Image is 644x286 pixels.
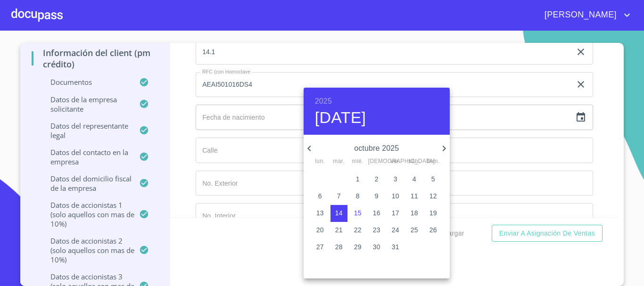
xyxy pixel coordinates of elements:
p: 11 [411,191,418,201]
p: 6 [318,191,322,201]
p: 31 [392,242,399,252]
button: 28 [330,239,347,256]
button: 14 [330,205,347,222]
button: 29 [349,239,366,256]
button: 2025 [315,95,332,108]
p: 12 [429,191,437,201]
button: 27 [312,239,329,256]
p: 16 [373,208,380,218]
p: 22 [354,225,362,235]
button: 18 [406,205,423,222]
button: 26 [425,222,442,239]
p: 19 [429,208,437,218]
span: mar. [330,157,347,166]
p: 14 [335,208,343,218]
button: 11 [406,188,423,205]
p: 17 [392,208,399,218]
button: 17 [387,205,404,222]
button: 6 [312,188,329,205]
button: 22 [349,222,366,239]
p: 7 [337,191,341,201]
button: [DATE] [315,108,366,128]
p: 1 [356,174,360,184]
span: lun. [312,157,329,166]
button: 5 [425,171,442,188]
p: 23 [373,225,380,235]
button: 16 [368,205,385,222]
p: 5 [431,174,435,184]
button: 23 [368,222,385,239]
p: 18 [411,208,418,218]
p: 26 [429,225,437,235]
p: 21 [335,225,343,235]
button: 12 [425,188,442,205]
button: 15 [349,205,366,222]
p: octubre 2025 [315,143,438,154]
p: 8 [356,191,360,201]
span: [DEMOGRAPHIC_DATA]. [368,157,385,166]
button: 9 [368,188,385,205]
button: 4 [406,171,423,188]
button: 10 [387,188,404,205]
p: 4 [413,174,416,184]
button: 25 [406,222,423,239]
p: 9 [375,191,379,201]
button: 2 [368,171,385,188]
button: 31 [387,239,404,256]
p: 28 [335,242,343,252]
p: 25 [411,225,418,235]
button: 19 [425,205,442,222]
button: 20 [312,222,329,239]
button: 3 [387,171,404,188]
p: 20 [316,225,324,235]
p: 30 [373,242,380,252]
button: 8 [349,188,366,205]
p: 13 [316,208,324,218]
p: 15 [354,208,362,218]
p: 3 [394,174,397,184]
p: 10 [392,191,399,201]
button: 30 [368,239,385,256]
p: 29 [354,242,362,252]
button: 13 [312,205,329,222]
span: mié. [349,157,366,166]
span: dom. [425,157,442,166]
button: 1 [349,171,366,188]
p: 24 [392,225,399,235]
p: 27 [316,242,324,252]
button: 7 [330,188,347,205]
span: sáb. [406,157,423,166]
button: 24 [387,222,404,239]
span: vie. [387,157,404,166]
button: 21 [330,222,347,239]
p: 2 [375,174,379,184]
